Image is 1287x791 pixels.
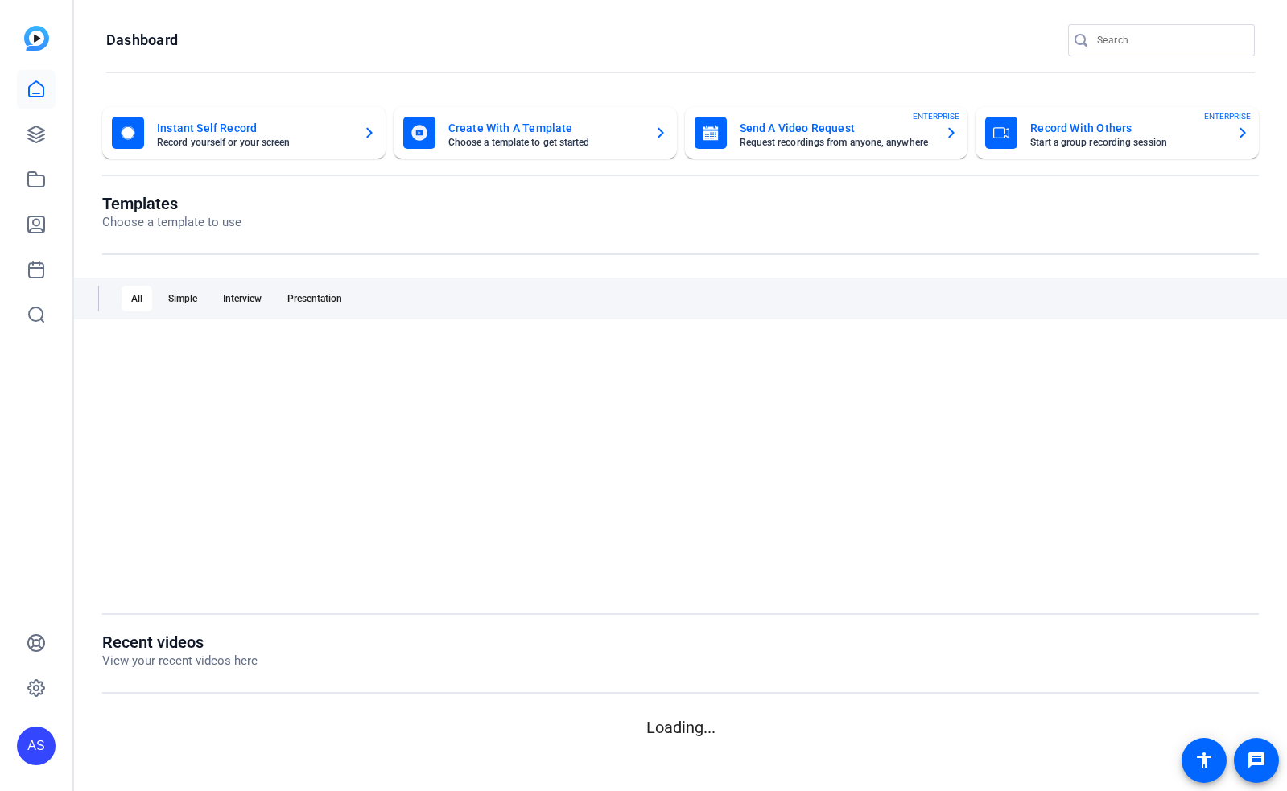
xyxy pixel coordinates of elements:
[1030,138,1223,147] mat-card-subtitle: Start a group recording session
[122,286,152,311] div: All
[1194,751,1214,770] mat-icon: accessibility
[102,194,241,213] h1: Templates
[102,213,241,232] p: Choose a template to use
[24,26,49,51] img: blue-gradient.svg
[102,715,1259,740] p: Loading...
[1204,110,1251,122] span: ENTERPRISE
[106,31,178,50] h1: Dashboard
[394,107,677,159] button: Create With A TemplateChoose a template to get started
[448,118,641,138] mat-card-title: Create With A Template
[1030,118,1223,138] mat-card-title: Record With Others
[157,118,350,138] mat-card-title: Instant Self Record
[17,727,56,765] div: AS
[740,138,933,147] mat-card-subtitle: Request recordings from anyone, anywhere
[102,652,258,670] p: View your recent videos here
[159,286,207,311] div: Simple
[685,107,968,159] button: Send A Video RequestRequest recordings from anyone, anywhereENTERPRISE
[213,286,271,311] div: Interview
[102,632,258,652] h1: Recent videos
[1247,751,1266,770] mat-icon: message
[157,138,350,147] mat-card-subtitle: Record yourself or your screen
[1097,31,1242,50] input: Search
[976,107,1259,159] button: Record With OthersStart a group recording sessionENTERPRISE
[913,110,959,122] span: ENTERPRISE
[278,286,352,311] div: Presentation
[102,107,386,159] button: Instant Self RecordRecord yourself or your screen
[448,138,641,147] mat-card-subtitle: Choose a template to get started
[740,118,933,138] mat-card-title: Send A Video Request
